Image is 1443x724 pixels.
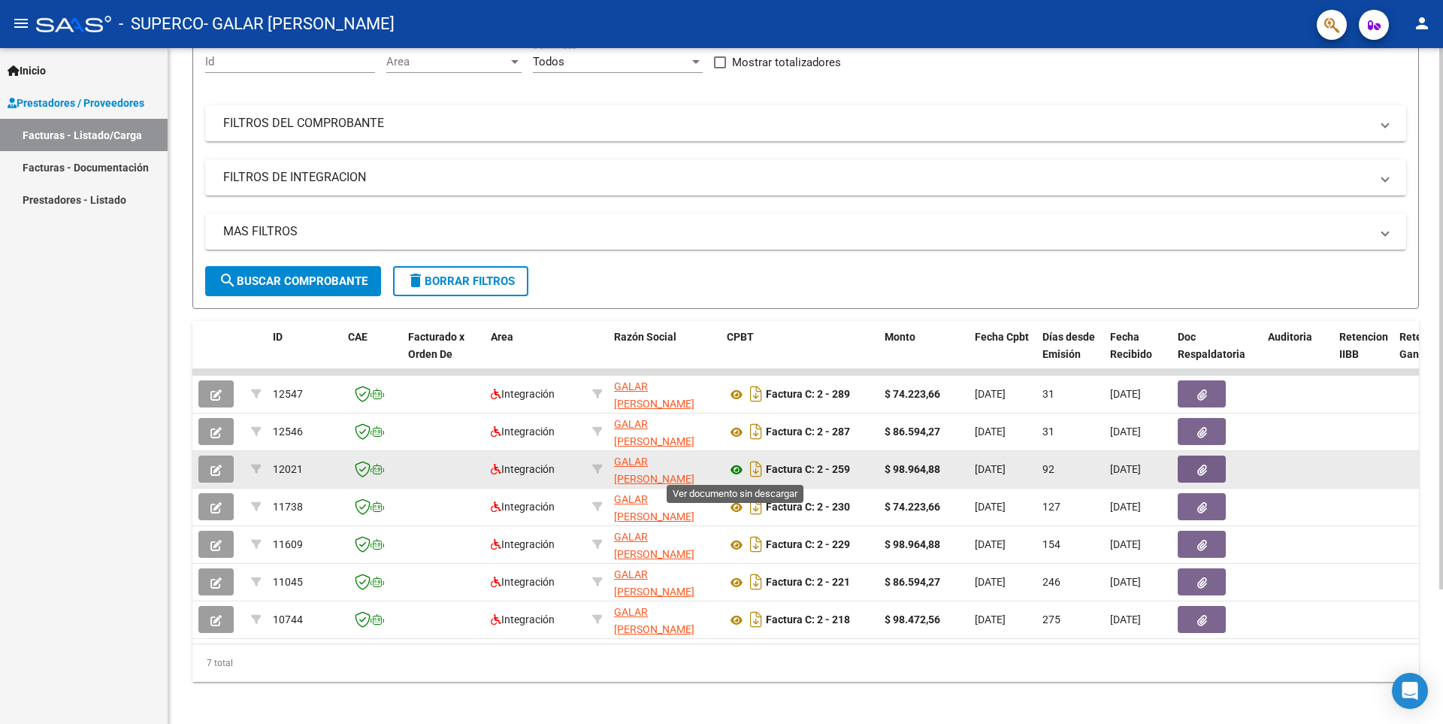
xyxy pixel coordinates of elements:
span: Integración [491,501,555,513]
span: Integración [491,576,555,588]
span: Area [491,331,513,343]
span: Razón Social [614,331,676,343]
span: Fecha Cpbt [975,331,1029,343]
strong: Factura C: 2 - 221 [766,577,850,589]
span: [DATE] [975,463,1006,475]
strong: Factura C: 2 - 218 [766,614,850,626]
span: - GALAR [PERSON_NAME] [204,8,395,41]
span: Todos [533,55,564,68]
span: [DATE] [975,538,1006,550]
span: Integración [491,388,555,400]
span: 275 [1042,613,1060,626]
span: Integración [491,613,555,626]
span: GALAR [PERSON_NAME] [614,606,694,635]
mat-panel-title: FILTROS DE INTEGRACION [223,169,1370,186]
datatable-header-cell: Retencion IIBB [1333,321,1393,387]
div: 27357266454 [614,378,715,410]
mat-icon: menu [12,14,30,32]
strong: $ 86.594,27 [885,576,940,588]
span: Prestadores / Proveedores [8,95,144,111]
span: [DATE] [1110,388,1141,400]
mat-expansion-panel-header: FILTROS DE INTEGRACION [205,159,1406,195]
span: Area [386,55,508,68]
datatable-header-cell: Auditoria [1262,321,1333,387]
span: 11609 [273,538,303,550]
span: [DATE] [1110,576,1141,588]
strong: Factura C: 2 - 289 [766,389,850,401]
mat-icon: delete [407,271,425,289]
div: 27357266454 [614,491,715,523]
span: GALAR [PERSON_NAME] [614,531,694,560]
i: Descargar documento [746,382,766,406]
button: Buscar Comprobante [205,266,381,296]
span: [DATE] [1110,463,1141,475]
datatable-header-cell: Días desde Emisión [1036,321,1104,387]
strong: $ 98.964,88 [885,463,940,475]
span: GALAR [PERSON_NAME] [614,493,694,523]
span: CAE [348,331,368,343]
strong: Factura C: 2 - 259 [766,464,850,476]
span: 10744 [273,613,303,626]
span: Integración [491,463,555,475]
div: 27357266454 [614,604,715,635]
span: 154 [1042,538,1060,550]
span: 12021 [273,463,303,475]
i: Descargar documento [746,420,766,444]
span: Monto [885,331,915,343]
span: GALAR [PERSON_NAME] [614,568,694,598]
span: 127 [1042,501,1060,513]
strong: Factura C: 2 - 287 [766,426,850,438]
span: [DATE] [975,501,1006,513]
span: [DATE] [975,388,1006,400]
span: Días desde Emisión [1042,331,1095,360]
datatable-header-cell: CPBT [721,321,879,387]
span: 11738 [273,501,303,513]
i: Descargar documento [746,607,766,632]
datatable-header-cell: Fecha Recibido [1104,321,1172,387]
span: GALAR [PERSON_NAME] [614,456,694,485]
i: Descargar documento [746,532,766,556]
span: [DATE] [975,613,1006,626]
span: 31 [1042,426,1054,438]
mat-panel-title: MAS FILTROS [223,223,1370,240]
mat-panel-title: FILTROS DEL COMPROBANTE [223,115,1370,132]
strong: $ 74.223,66 [885,388,940,400]
datatable-header-cell: Monto [879,321,969,387]
div: Open Intercom Messenger [1392,673,1428,709]
span: Doc Respaldatoria [1178,331,1245,360]
strong: Factura C: 2 - 229 [766,539,850,551]
mat-expansion-panel-header: MAS FILTROS [205,214,1406,250]
strong: $ 98.964,88 [885,538,940,550]
datatable-header-cell: CAE [342,321,402,387]
div: 27357266454 [614,453,715,485]
datatable-header-cell: Fecha Cpbt [969,321,1036,387]
span: Integración [491,538,555,550]
span: [DATE] [1110,426,1141,438]
i: Descargar documento [746,457,766,481]
i: Descargar documento [746,495,766,519]
datatable-header-cell: ID [267,321,342,387]
div: 27357266454 [614,529,715,560]
span: 12546 [273,426,303,438]
strong: $ 98.472,56 [885,613,940,626]
span: CPBT [727,331,754,343]
div: 27357266454 [614,566,715,598]
datatable-header-cell: Razón Social [608,321,721,387]
span: Borrar Filtros [407,274,515,288]
span: Retencion IIBB [1339,331,1388,360]
span: - SUPERCO [119,8,204,41]
datatable-header-cell: Facturado x Orden De [402,321,485,387]
datatable-header-cell: Doc Respaldatoria [1172,321,1262,387]
span: Auditoria [1268,331,1312,343]
span: [DATE] [975,576,1006,588]
mat-icon: search [219,271,237,289]
span: [DATE] [975,426,1006,438]
span: 246 [1042,576,1060,588]
span: [DATE] [1110,538,1141,550]
span: ID [273,331,283,343]
span: Integración [491,426,555,438]
strong: Factura C: 2 - 230 [766,501,850,513]
span: Buscar Comprobante [219,274,368,288]
span: 11045 [273,576,303,588]
mat-expansion-panel-header: FILTROS DEL COMPROBANTE [205,105,1406,141]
